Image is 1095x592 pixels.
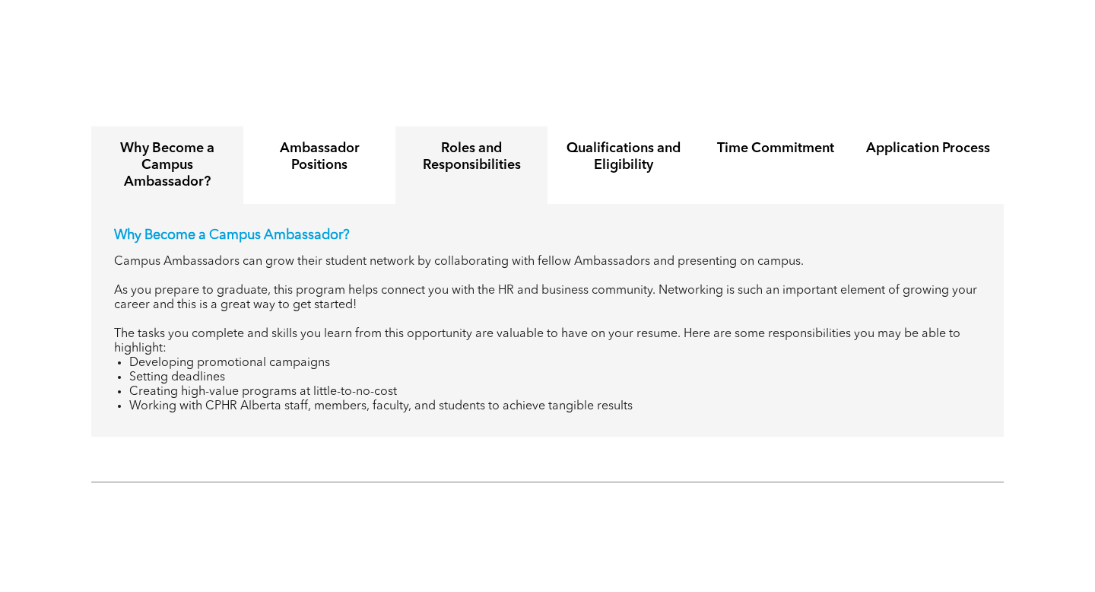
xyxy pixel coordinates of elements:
li: Setting deadlines [129,371,981,385]
h4: Application Process [865,140,990,157]
li: Working with CPHR Alberta staff, members, faculty, and students to achieve tangible results [129,399,981,414]
h4: Qualifications and Eligibility [561,140,686,173]
h4: Time Commitment [713,140,838,157]
h4: Roles and Responsibilities [409,140,534,173]
li: Creating high-value programs at little-to-no-cost [129,385,981,399]
p: As you prepare to graduate, this program helps connect you with the HR and business community. Ne... [114,284,981,313]
p: The tasks you complete and skills you learn from this opportunity are valuable to have on your re... [114,327,981,356]
h4: Why Become a Campus Ambassador? [105,140,230,190]
p: Why Become a Campus Ambassador? [114,227,981,243]
h4: Ambassador Positions [257,140,382,173]
li: Developing promotional campaigns [129,356,981,371]
p: Campus Ambassadors can grow their student network by collaborating with fellow Ambassadors and pr... [114,255,981,269]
